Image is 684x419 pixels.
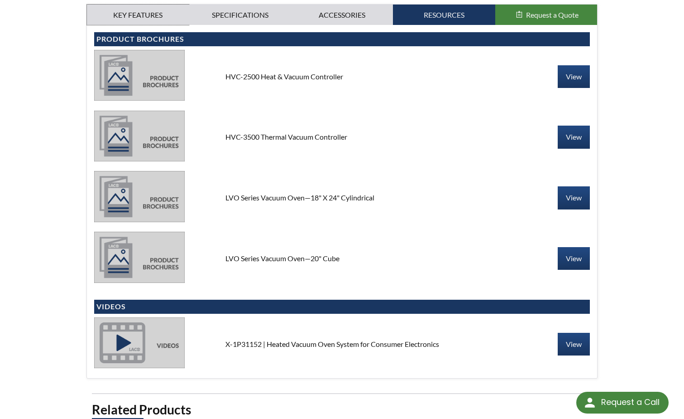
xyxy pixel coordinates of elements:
a: View [558,126,590,148]
div: Request a Call [576,392,669,414]
img: product_brochures-81b49242bb8394b31c113ade466a77c846893fb1009a796a1a03a1a1c57cbc37.jpg [94,111,185,161]
a: View [558,186,590,209]
a: Key Features [87,5,189,25]
img: product_brochures-81b49242bb8394b31c113ade466a77c846893fb1009a796a1a03a1a1c57cbc37.jpg [94,232,185,283]
h4: Product Brochures [96,34,588,44]
img: round button [583,395,597,410]
a: Accessories [291,5,393,25]
div: LVO Series Vacuum Oven—18" X 24" Cylindrical [218,193,466,203]
div: HVC-3500 Thermal Vacuum Controller [218,132,466,142]
a: Specifications [189,5,291,25]
button: Request a Quote [495,5,597,25]
a: View [558,65,590,88]
span: Request a Quote [526,10,579,19]
img: videos-a70af9394640f07cfc5e1b68b8d36be061999f4696e83e24bb646afc6a0e1f6f.jpg [94,317,185,368]
h4: Videos [96,302,588,312]
a: Resources [393,5,495,25]
img: product_brochures-81b49242bb8394b31c113ade466a77c846893fb1009a796a1a03a1a1c57cbc37.jpg [94,171,185,222]
h2: Related Products [92,401,592,418]
a: View [558,333,590,356]
div: Request a Call [601,392,660,413]
div: X-1P31152 | Heated Vacuum Oven System for Consumer Electronics [218,339,466,349]
div: LVO Series Vacuum Oven—20" Cube [218,253,466,263]
img: product_brochures-81b49242bb8394b31c113ade466a77c846893fb1009a796a1a03a1a1c57cbc37.jpg [94,50,185,101]
div: HVC-2500 Heat & Vacuum Controller [218,72,466,82]
a: View [558,247,590,270]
